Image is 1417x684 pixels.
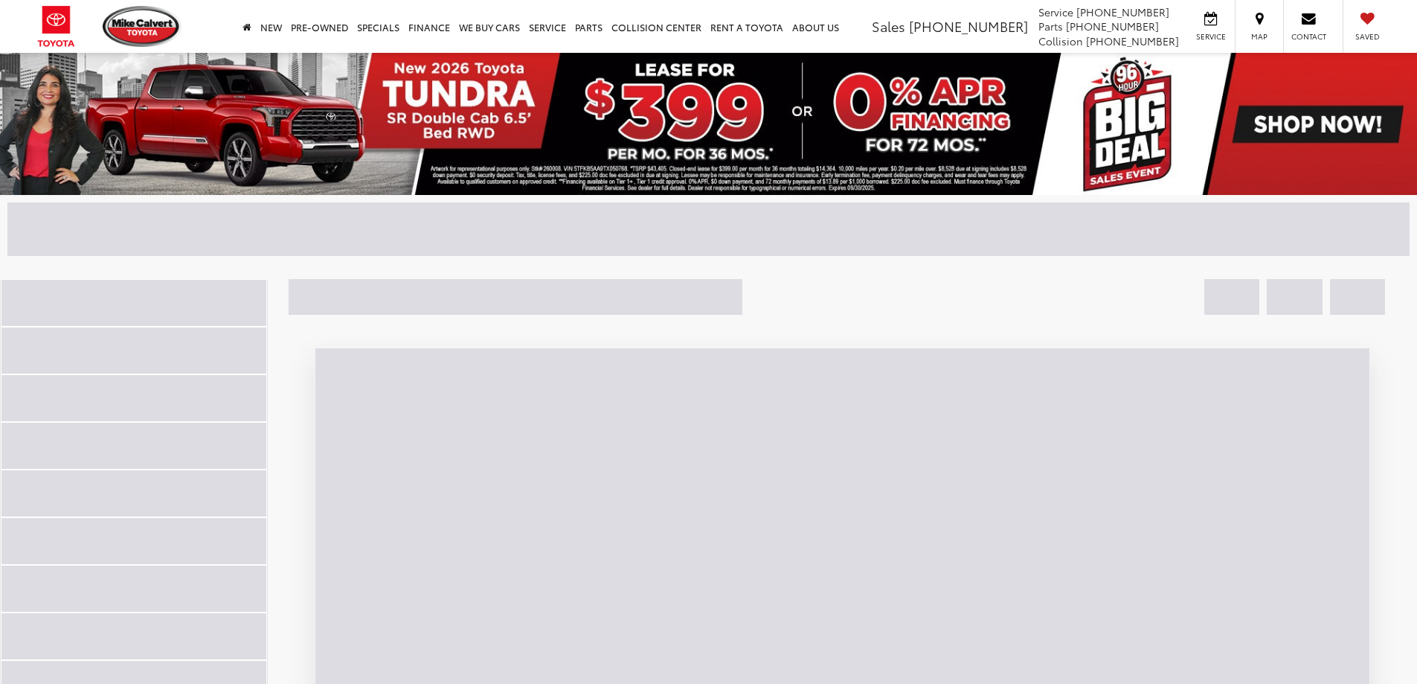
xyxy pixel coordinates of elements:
[1351,31,1384,42] span: Saved
[1194,31,1227,42] span: Service
[103,6,181,47] img: Mike Calvert Toyota
[1066,19,1159,33] span: [PHONE_NUMBER]
[1038,19,1063,33] span: Parts
[1243,31,1276,42] span: Map
[1086,33,1179,48] span: [PHONE_NUMBER]
[872,16,905,36] span: Sales
[1038,4,1073,19] span: Service
[1076,4,1169,19] span: [PHONE_NUMBER]
[909,16,1028,36] span: [PHONE_NUMBER]
[1291,31,1326,42] span: Contact
[1038,33,1083,48] span: Collision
